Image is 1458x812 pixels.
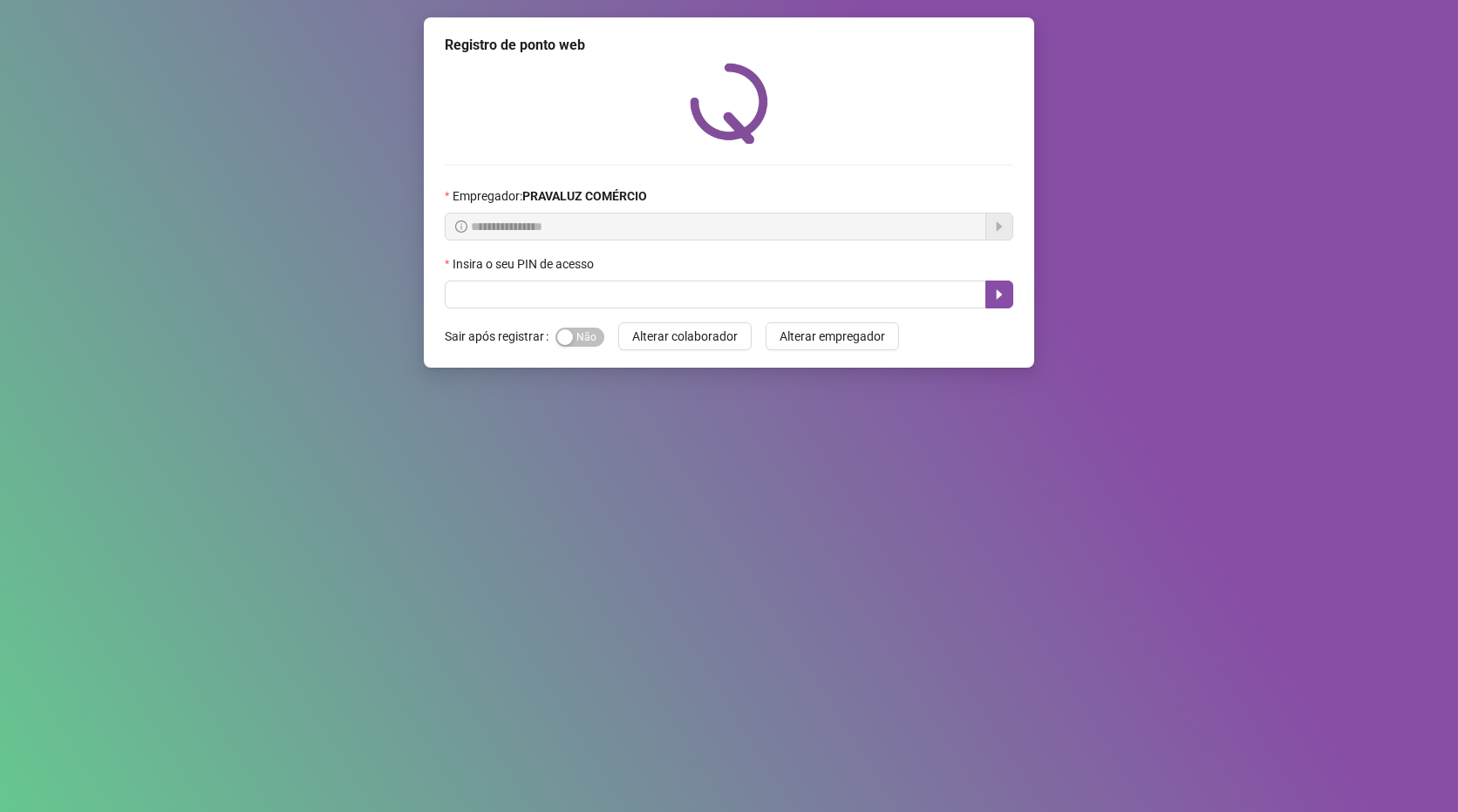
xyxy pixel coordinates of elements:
[445,254,605,274] label: Insira o seu PIN de acesso
[992,288,1006,301] span: caret-right
[632,327,738,346] span: Alterar colaborador
[455,220,467,233] span: info-circle
[780,327,885,346] span: Alterar empregador
[522,189,647,203] strong: PRAVALUZ COMÉRCIO
[618,322,752,350] button: Alterar colaborador
[445,322,555,350] label: Sair após registrar
[766,322,899,350] button: Alterar empregador
[453,186,647,206] span: Empregador :
[690,63,768,144] img: QRPoint
[445,35,1013,56] div: Registro de ponto web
